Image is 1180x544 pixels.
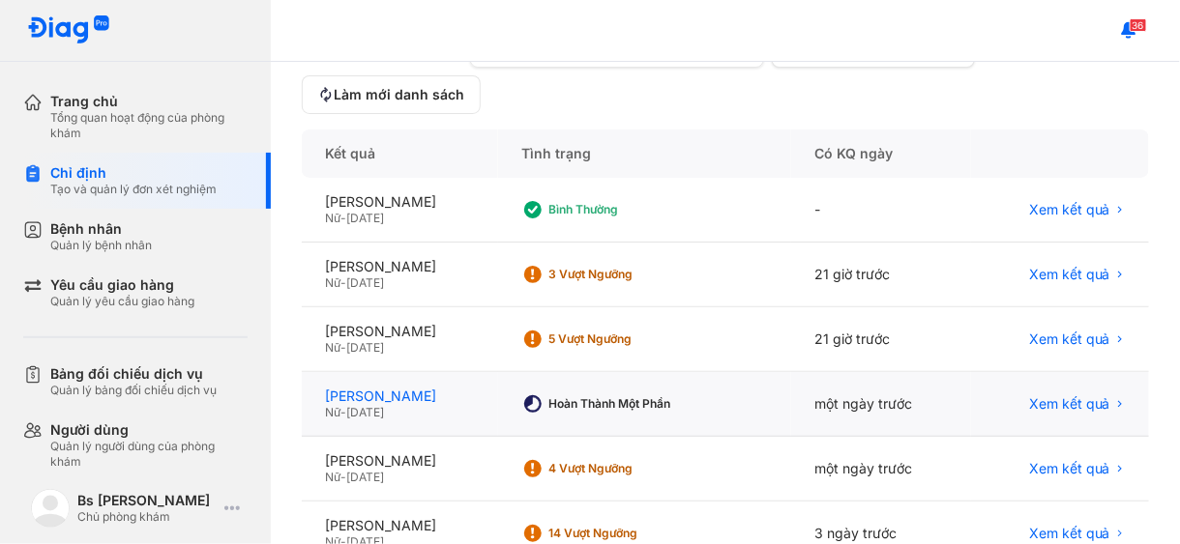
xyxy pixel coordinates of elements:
img: logo [27,15,110,45]
div: Tạo và quản lý đơn xét nghiệm [50,182,217,197]
span: [DATE] [346,470,384,484]
span: [DATE] [346,211,384,225]
div: Bs [PERSON_NAME] [77,492,217,509]
div: [PERSON_NAME] [325,517,475,534]
span: Nữ [325,211,340,225]
span: Xem kết quả [1029,525,1110,542]
span: - [340,275,346,290]
div: Quản lý yêu cầu giao hàng [50,294,194,309]
span: Xem kết quả [1029,395,1110,413]
div: Tổng quan hoạt động của phòng khám [50,110,248,141]
span: - [340,405,346,419]
div: Tình trạng [498,129,792,178]
span: [DATE] [346,275,384,290]
span: Nữ [325,470,340,484]
div: 14 Vượt ngưỡng [548,526,703,541]
span: Xem kết quả [1029,266,1110,283]
div: Chủ phòng khám [77,509,217,525]
img: logo [31,489,70,528]
span: - [340,211,346,225]
div: - [791,178,970,243]
span: - [340,470,346,484]
div: [PERSON_NAME] [325,193,475,211]
div: một ngày trước [791,437,970,501]
div: [PERSON_NAME] [325,452,475,470]
span: 36 [1130,18,1147,32]
div: một ngày trước [791,372,970,437]
span: Nữ [325,340,340,355]
div: Có KQ ngày [791,129,970,178]
div: 21 giờ trước [791,307,970,372]
div: Hoàn thành một phần [548,396,703,412]
div: Quản lý người dùng của phòng khám [50,439,248,470]
div: 21 giờ trước [791,243,970,307]
span: Xem kết quả [1029,330,1110,348]
span: Nữ [325,405,340,419]
div: Kết quả [302,129,498,178]
span: [DATE] [346,405,384,419]
span: [DATE] [346,340,384,355]
div: Quản lý bảng đối chiếu dịch vụ [50,383,217,398]
div: Bình thường [548,202,703,217]
span: Nữ [325,275,340,290]
div: Bảng đối chiếu dịch vụ [50,365,217,383]
div: 4 Vượt ngưỡng [548,461,703,476]
div: Quản lý bệnh nhân [50,238,152,253]
div: [PERSON_NAME] [325,258,475,275]
span: Làm mới danh sách [334,86,464,103]
div: Chỉ định [50,164,217,182]
div: 3 Vượt ngưỡng [548,267,703,282]
span: Xem kết quả [1029,460,1110,477]
div: Bệnh nhân [50,220,152,238]
div: Người dùng [50,421,248,439]
span: - [340,340,346,355]
div: Trang chủ [50,93,248,110]
div: Yêu cầu giao hàng [50,276,194,294]
button: Làm mới danh sách [302,75,481,114]
span: Xem kết quả [1029,201,1110,218]
div: 5 Vượt ngưỡng [548,331,703,347]
div: [PERSON_NAME] [325,387,475,405]
div: [PERSON_NAME] [325,323,475,340]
